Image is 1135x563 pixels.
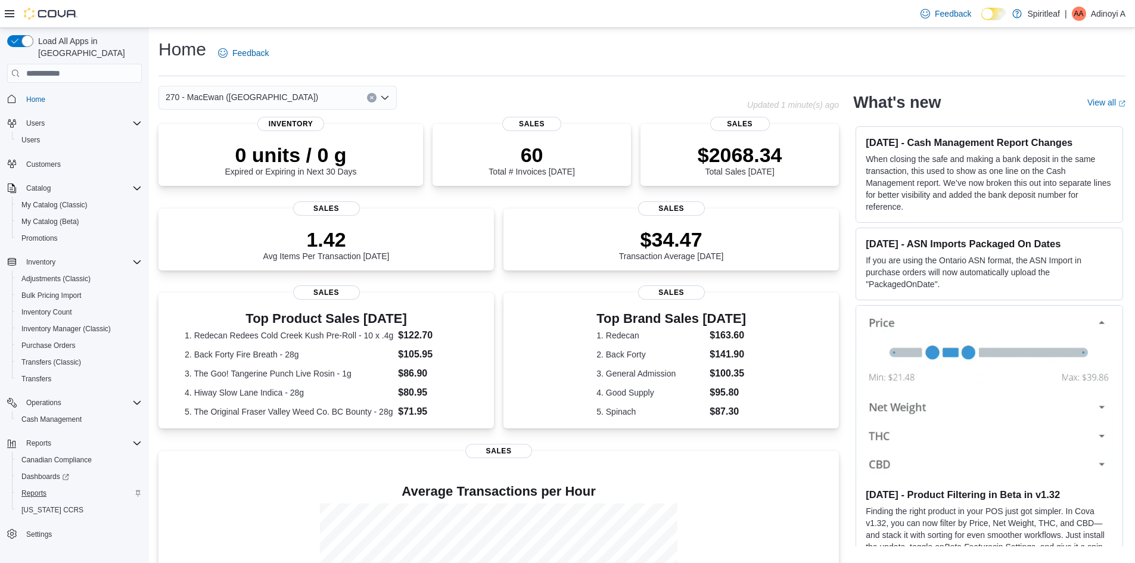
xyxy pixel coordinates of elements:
[26,95,45,104] span: Home
[17,486,51,500] a: Reports
[17,469,142,484] span: Dashboards
[2,394,147,411] button: Operations
[21,135,40,145] span: Users
[12,354,147,371] button: Transfers (Classic)
[17,198,92,212] a: My Catalog (Classic)
[398,347,468,362] dd: $105.95
[21,455,92,465] span: Canadian Compliance
[17,503,142,517] span: Washington CCRS
[638,285,705,300] span: Sales
[21,374,51,384] span: Transfers
[12,371,147,387] button: Transfers
[638,201,705,216] span: Sales
[21,307,72,317] span: Inventory Count
[698,143,782,167] p: $2068.34
[21,157,66,172] a: Customers
[26,119,45,128] span: Users
[17,338,142,353] span: Purchase Orders
[293,285,360,300] span: Sales
[916,2,976,26] a: Feedback
[1065,7,1067,21] p: |
[17,453,142,467] span: Canadian Compliance
[12,270,147,287] button: Adjustments (Classic)
[1091,7,1125,21] p: Adinoyi A
[866,489,1113,500] h3: [DATE] - Product Filtering in Beta in v1.32
[185,312,468,326] h3: Top Product Sales [DATE]
[710,366,746,381] dd: $100.35
[21,396,66,410] button: Operations
[21,324,111,334] span: Inventory Manager (Classic)
[944,542,997,552] em: Beta Features
[257,117,324,131] span: Inventory
[710,117,770,131] span: Sales
[12,132,147,148] button: Users
[502,117,562,131] span: Sales
[21,357,81,367] span: Transfers (Classic)
[465,444,532,458] span: Sales
[17,272,142,286] span: Adjustments (Classic)
[21,489,46,498] span: Reports
[12,452,147,468] button: Canadian Compliance
[21,274,91,284] span: Adjustments (Classic)
[710,385,746,400] dd: $95.80
[17,372,142,386] span: Transfers
[17,133,142,147] span: Users
[619,228,724,251] p: $34.47
[866,136,1113,148] h3: [DATE] - Cash Management Report Changes
[2,254,147,270] button: Inventory
[185,387,393,399] dt: 4. Hiway Slow Lane Indica - 28g
[367,93,377,102] button: Clear input
[21,255,60,269] button: Inventory
[185,349,393,360] dt: 2. Back Forty Fire Breath - 28g
[21,181,142,195] span: Catalog
[26,530,52,539] span: Settings
[17,133,45,147] a: Users
[263,228,390,261] div: Avg Items Per Transaction [DATE]
[21,116,142,130] span: Users
[866,254,1113,290] p: If you are using the Ontario ASN format, the ASN Import in purchase orders will now automatically...
[21,181,55,195] button: Catalog
[26,183,51,193] span: Catalog
[17,453,97,467] a: Canadian Compliance
[225,143,357,176] div: Expired or Expiring in Next 30 Days
[166,90,318,104] span: 270 - MacEwan ([GEOGRAPHIC_DATA])
[12,502,147,518] button: [US_STATE] CCRS
[21,527,142,542] span: Settings
[21,505,83,515] span: [US_STATE] CCRS
[12,411,147,428] button: Cash Management
[596,406,705,418] dt: 5. Spinach
[17,272,95,286] a: Adjustments (Classic)
[12,197,147,213] button: My Catalog (Classic)
[17,469,74,484] a: Dashboards
[17,322,142,336] span: Inventory Manager (Classic)
[21,255,142,269] span: Inventory
[185,368,393,380] dt: 3. The Goo! Tangerine Punch Live Rosin - 1g
[21,436,56,450] button: Reports
[21,157,142,172] span: Customers
[21,91,142,106] span: Home
[398,366,468,381] dd: $86.90
[12,213,147,230] button: My Catalog (Beta)
[21,200,88,210] span: My Catalog (Classic)
[2,180,147,197] button: Catalog
[17,288,86,303] a: Bulk Pricing Import
[17,198,142,212] span: My Catalog (Classic)
[853,93,941,112] h2: What's new
[380,93,390,102] button: Open list of options
[398,385,468,400] dd: $80.95
[158,38,206,61] h1: Home
[1118,100,1125,107] svg: External link
[17,214,142,229] span: My Catalog (Beta)
[596,329,705,341] dt: 1. Redecan
[21,527,57,542] a: Settings
[17,486,142,500] span: Reports
[12,485,147,502] button: Reports
[12,337,147,354] button: Purchase Orders
[710,405,746,419] dd: $87.30
[596,349,705,360] dt: 2. Back Forty
[935,8,971,20] span: Feedback
[12,304,147,321] button: Inventory Count
[17,372,56,386] a: Transfers
[232,47,269,59] span: Feedback
[21,472,69,481] span: Dashboards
